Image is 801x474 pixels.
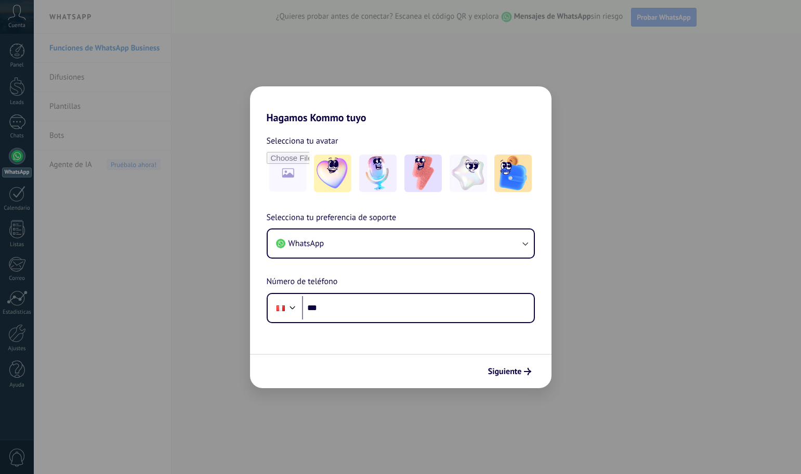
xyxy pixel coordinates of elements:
[483,363,536,380] button: Siguiente
[359,155,397,192] img: -2.jpeg
[250,86,551,124] h2: Hagamos Kommo tuyo
[404,155,442,192] img: -3.jpeg
[314,155,351,192] img: -1.jpeg
[267,134,338,148] span: Selecciona tu avatar
[494,155,532,192] img: -5.jpeg
[267,275,338,289] span: Número de teléfono
[268,229,534,258] button: WhatsApp
[271,297,291,319] div: Peru: + 51
[267,211,397,225] span: Selecciona tu preferencia de soporte
[488,368,522,375] span: Siguiente
[288,238,324,249] span: WhatsApp
[450,155,487,192] img: -4.jpeg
